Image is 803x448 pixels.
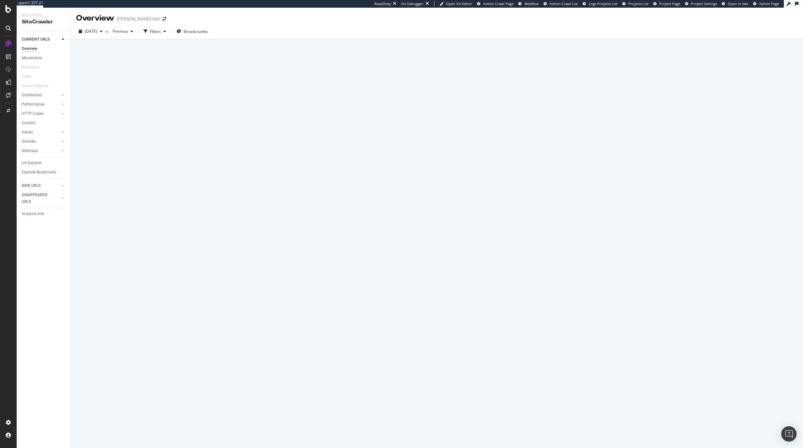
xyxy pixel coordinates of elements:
[22,120,36,126] div: Content
[110,26,136,36] button: Previous
[22,120,66,126] a: Content
[722,1,748,6] a: Open in dev
[76,13,114,24] div: Overview
[401,1,424,6] div: Viz Debugger:
[22,36,60,43] a: CURRENT URLS
[691,1,717,6] span: Project Settings
[22,169,66,176] a: Explorer Bookmarks
[477,1,513,6] a: Admin Crawl Page
[374,1,392,6] div: ReadOnly:
[589,1,617,6] span: Logs Projects List
[22,192,60,205] a: DISAPPEARED URLS
[781,426,797,442] div: Open Intercom Messenger
[685,1,717,6] a: Project Settings
[22,45,37,52] div: Overview
[622,1,648,6] a: Projects List
[22,160,66,166] a: Url Explorer
[728,1,748,6] span: Open in dev
[110,28,128,34] span: Previous
[22,148,60,154] a: Sitemaps
[22,211,44,217] div: Analysis Info
[22,73,38,80] a: Visits
[22,169,56,176] div: Explorer Bookmarks
[22,160,42,166] div: Url Explorer
[22,110,60,117] a: HTTP Codes
[583,1,617,6] a: Logs Projects List
[22,129,60,136] a: Inlinks
[446,1,472,6] span: Open Viz Editor
[628,1,648,6] span: Projects List
[22,55,66,61] a: Movements
[22,45,66,52] a: Overview
[22,73,31,80] div: Visits
[550,1,578,6] span: Admin Crawl List
[659,1,680,6] span: Project Page
[22,138,60,145] a: Outlinks
[22,92,42,99] div: Distribution
[22,129,33,136] div: Inlinks
[22,36,50,43] div: CURRENT URLS
[141,26,169,36] button: Filters
[22,110,44,117] div: HTTP Codes
[22,83,48,89] div: Search Engines
[22,83,55,89] a: Search Engines
[22,182,60,189] a: NEW URLS
[184,29,208,34] span: Breadcrumbs
[150,29,161,34] div: Filters
[22,92,60,99] a: Distribution
[85,28,97,34] span: 2025 Sep. 10th
[22,55,42,61] div: Movements
[105,28,110,34] span: vs
[22,18,66,26] div: SiteCrawler
[22,64,45,71] a: Segments
[163,17,166,21] div: arrow-right-arrow-left
[22,101,60,108] a: Performance
[22,64,39,71] div: Segments
[22,182,41,189] div: NEW URLS
[653,1,680,6] a: Project Page
[76,26,105,36] button: [DATE]
[117,16,160,22] div: [PERSON_NAME]-test
[22,13,66,18] div: Analytics
[483,1,513,6] span: Admin Crawl Page
[753,1,779,6] a: Admin Page
[524,1,539,6] span: Webflow
[22,148,38,154] div: Sitemaps
[22,138,36,145] div: Outlinks
[174,26,211,36] button: Breadcrumbs
[22,101,44,108] div: Performance
[22,192,54,205] div: DISAPPEARED URLS
[518,1,539,6] a: Webflow
[22,211,66,217] a: Analysis Info
[440,1,472,6] a: Open Viz Editor
[544,1,578,6] a: Admin Crawl List
[759,1,779,6] span: Admin Page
